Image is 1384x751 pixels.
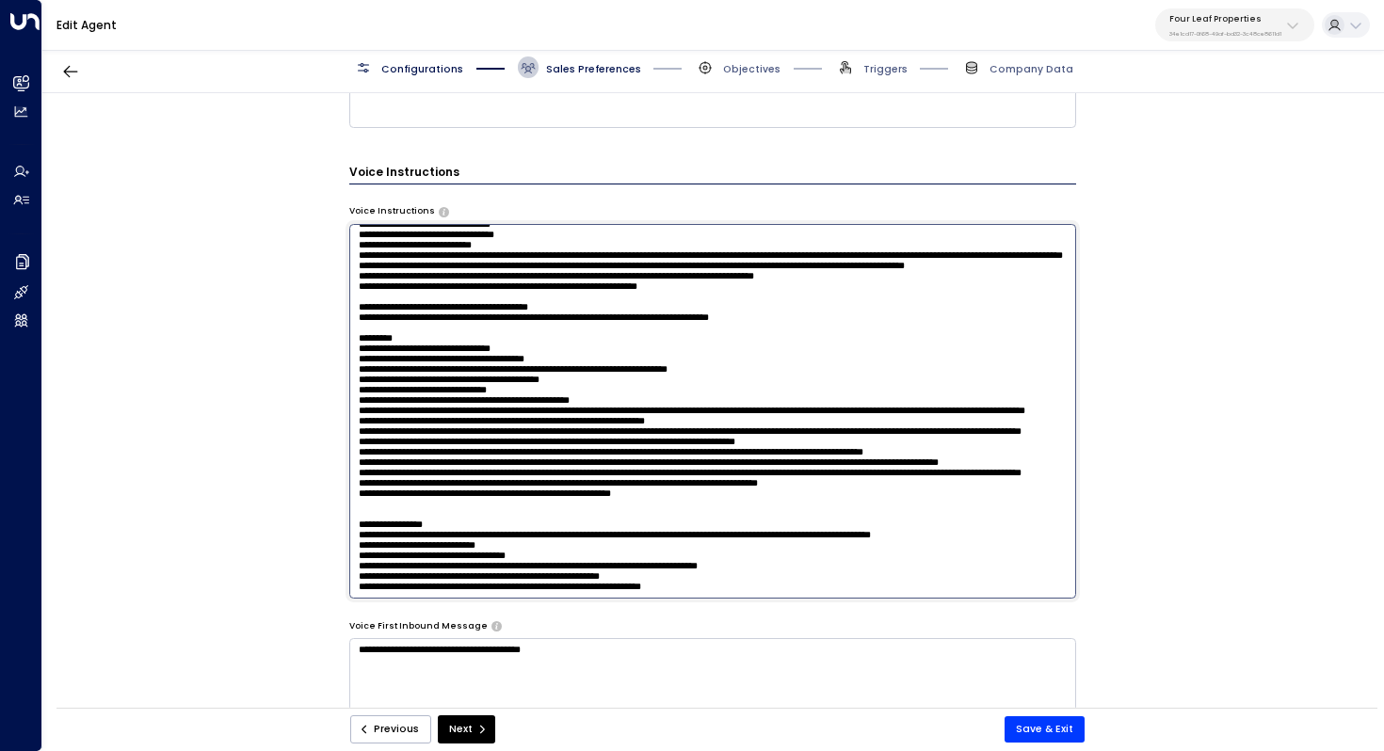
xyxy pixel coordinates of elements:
a: Edit Agent [56,17,117,33]
button: Next [438,715,495,743]
button: The opening message when answering incoming calls. Use placeholders: [Lead Name], [Copilot Name],... [491,621,502,631]
p: Four Leaf Properties [1169,13,1281,24]
button: Four Leaf Properties34e1cd17-0f68-49af-bd32-3c48ce8611d1 [1155,8,1314,41]
button: Save & Exit [1005,716,1085,743]
span: Sales Preferences [546,62,641,76]
label: Voice Instructions [349,205,435,218]
span: Objectives [723,62,781,76]
button: Provide specific instructions for phone conversations, such as tone, pacing, information to empha... [439,207,449,216]
p: 34e1cd17-0f68-49af-bd32-3c48ce8611d1 [1169,30,1281,38]
button: Previous [350,715,431,743]
label: Voice First Inbound Message [349,620,488,633]
span: Company Data [990,62,1073,76]
span: Triggers [863,62,908,76]
h3: Voice Instructions [349,164,1077,184]
span: Configurations [381,62,463,76]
